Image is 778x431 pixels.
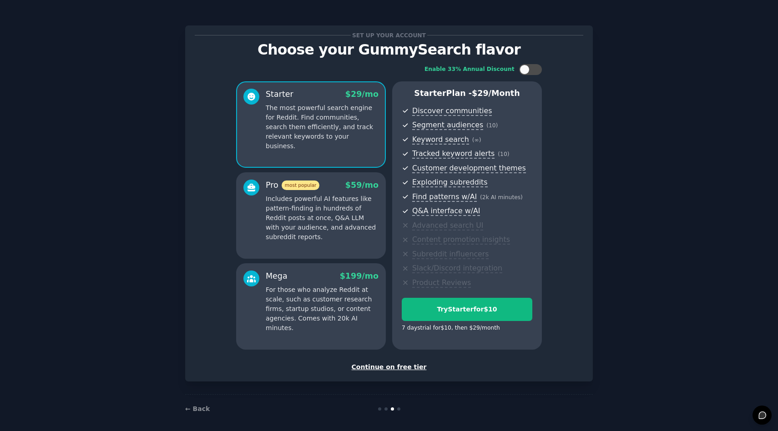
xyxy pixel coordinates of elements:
p: For those who analyze Reddit at scale, such as customer research firms, startup studios, or conte... [266,285,379,333]
span: Advanced search UI [412,221,483,231]
span: Subreddit influencers [412,250,489,259]
span: $ 29 /month [472,89,520,98]
p: Includes powerful AI features like pattern-finding in hundreds of Reddit posts at once, Q&A LLM w... [266,194,379,242]
span: ( 2k AI minutes ) [480,194,523,200]
div: Enable 33% Annual Discount [424,65,515,74]
span: ( 10 ) [486,122,498,129]
div: Starter [266,89,293,100]
p: Starter Plan - [402,88,532,99]
span: Segment audiences [412,120,483,130]
span: Find patterns w/AI [412,192,477,202]
span: most popular [282,180,320,190]
span: Customer development themes [412,164,526,173]
div: Mega [266,271,288,282]
span: Tracked keyword alerts [412,149,495,159]
span: Content promotion insights [412,235,510,245]
span: $ 199 /mo [340,271,379,281]
div: Continue on free tier [195,362,583,372]
span: Set up your account [351,30,428,40]
span: Slack/Discord integration [412,264,502,273]
button: TryStarterfor$10 [402,298,532,321]
div: 7 days trial for $10 , then $ 29 /month [402,324,500,332]
span: Keyword search [412,135,469,145]
span: ( ∞ ) [472,137,481,143]
div: Pro [266,180,319,191]
a: ← Back [185,405,210,412]
span: Product Reviews [412,278,471,288]
p: Choose your GummySearch flavor [195,42,583,58]
span: Exploding subreddits [412,178,487,187]
span: ( 10 ) [498,151,509,157]
span: $ 59 /mo [345,180,379,190]
span: $ 29 /mo [345,90,379,99]
div: Try Starter for $10 [402,305,532,314]
p: The most powerful search engine for Reddit. Find communities, search them efficiently, and track ... [266,103,379,151]
span: Q&A interface w/AI [412,206,480,216]
span: Discover communities [412,106,492,116]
